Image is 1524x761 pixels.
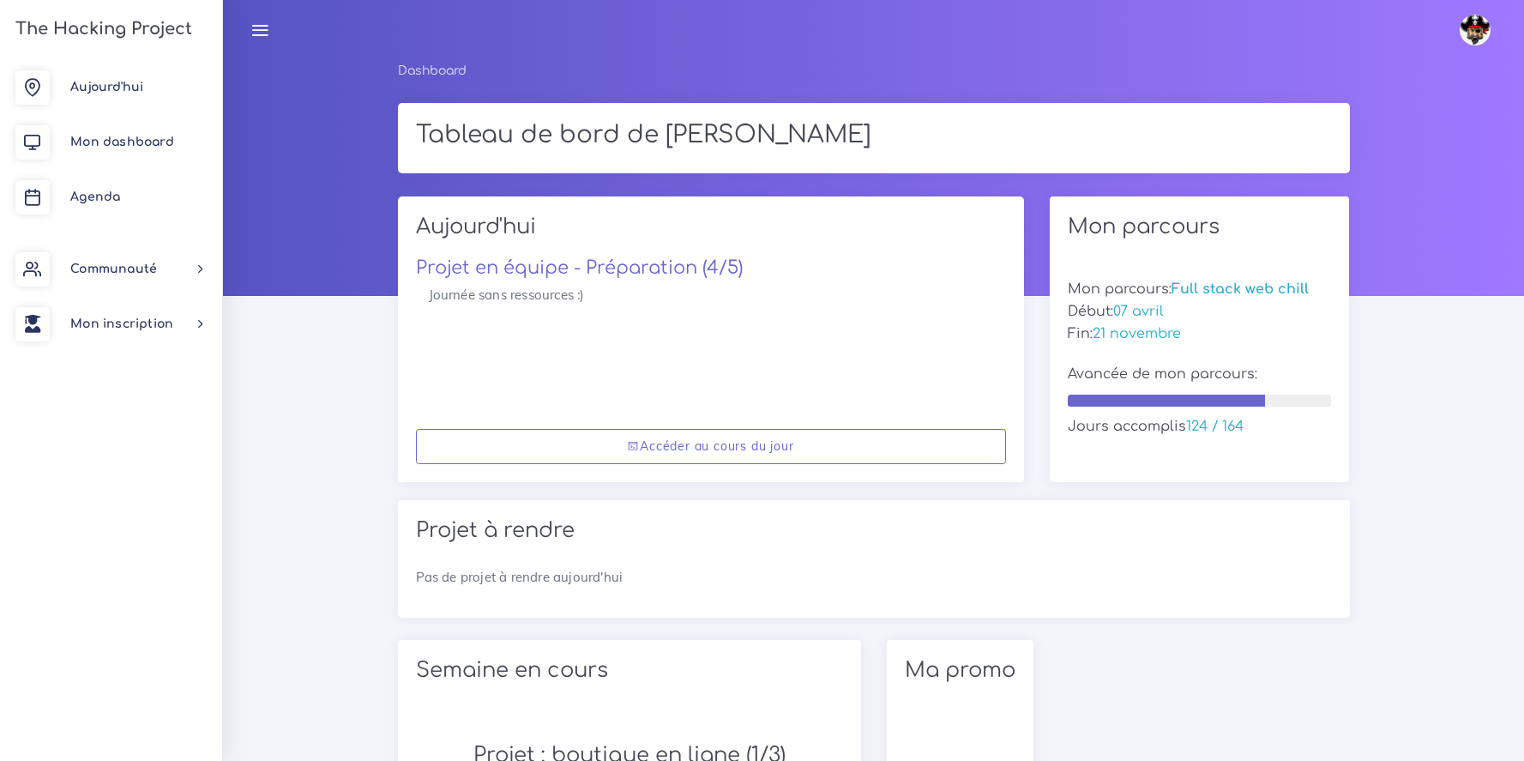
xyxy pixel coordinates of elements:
[1068,419,1332,435] h5: Jours accomplis
[416,257,743,278] a: Projet en équipe - Préparation (4/5)
[398,64,467,77] a: Dashboard
[1186,419,1244,434] span: 124 / 164
[416,429,1006,464] a: Accéder au cours du jour
[70,263,157,275] span: Communauté
[70,136,174,148] span: Mon dashboard
[416,567,1332,588] p: Pas de projet à rendre aujourd'hui
[416,658,843,683] h2: Semaine en cours
[1068,214,1332,239] h2: Mon parcours
[1460,15,1491,45] img: avatar
[1068,304,1332,320] h5: Début:
[1068,326,1332,342] h5: Fin:
[1172,281,1309,297] span: Full stack web chill
[1068,366,1332,383] h5: Avancée de mon parcours:
[70,317,173,330] span: Mon inscription
[905,658,1015,683] h2: Ma promo
[1113,304,1164,319] span: 07 avril
[70,81,143,94] span: Aujourd'hui
[429,285,993,305] p: Journée sans ressources :)
[416,214,1006,251] h2: Aujourd'hui
[70,190,120,203] span: Agenda
[10,20,192,39] h3: The Hacking Project
[416,518,1332,543] h2: Projet à rendre
[1068,281,1332,298] h5: Mon parcours:
[416,121,1332,150] h1: Tableau de bord de [PERSON_NAME]
[1093,326,1181,341] span: 21 novembre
